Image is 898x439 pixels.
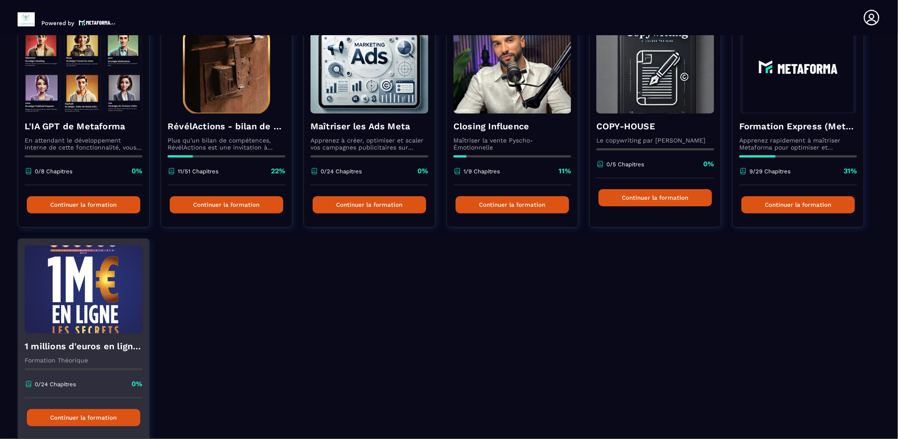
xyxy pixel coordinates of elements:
[41,20,74,26] p: Powered by
[703,159,714,169] p: 0%
[559,166,571,176] p: 11%
[35,168,73,175] p: 0/8 Chapitres
[589,18,732,238] a: formation-backgroundCOPY-HOUSELe copywriting par [PERSON_NAME]0/5 Chapitres0%Continuer la formation
[310,137,428,151] p: Apprenez à créer, optimiser et scaler vos campagnes publicitaires sur Facebook et Instagram.
[79,19,116,26] img: logo
[599,189,712,206] button: Continuer la formation
[310,26,428,113] img: formation-background
[596,137,714,144] p: Le copywriting par [PERSON_NAME]
[453,120,571,132] h4: Closing Influence
[131,166,142,176] p: 0%
[739,137,857,151] p: Apprenez rapidement à maîtriser Metaforma pour optimiser et automatiser votre business. 🚀
[313,196,426,213] button: Continuer la formation
[453,137,571,151] p: Maîtriser la vente Pyscho-Émotionnelle
[131,379,142,389] p: 0%
[168,137,285,151] p: Plus qu'un bilan de compétences, RévélActions est une invitation à mieux te connaître : comprendr...
[25,340,142,352] h4: 1 millions d'euros en ligne les secrets
[25,26,142,113] img: formation-background
[18,18,161,238] a: formation-backgroundL'IA GPT de MetaformaEn attendant le développement interne de cette fonctionn...
[310,120,428,132] h4: Maîtriser les Ads Meta
[749,168,791,175] p: 9/29 Chapitres
[168,120,285,132] h4: RévélActions - bilan de compétences
[170,196,283,213] button: Continuer la formation
[35,381,76,388] p: 0/24 Chapitres
[27,409,140,426] button: Continuer la formation
[25,137,142,151] p: En attendant le développement interne de cette fonctionnalité, vous pouvez déjà l’utiliser avec C...
[321,168,362,175] p: 0/24 Chapitres
[464,168,500,175] p: 1/9 Chapitres
[732,18,875,238] a: formation-backgroundFormation Express (Metaforma)Apprenez rapidement à maîtriser Metaforma pour o...
[741,196,855,213] button: Continuer la formation
[417,166,428,176] p: 0%
[606,161,644,168] p: 0/5 Chapitres
[446,18,589,238] a: formation-backgroundClosing InfluenceMaîtriser la vente Pyscho-Émotionnelle1/9 Chapitres11%Contin...
[596,120,714,132] h4: COPY-HOUSE
[456,196,569,213] button: Continuer la formation
[739,120,857,132] h4: Formation Express (Metaforma)
[18,12,35,26] img: logo-branding
[271,166,285,176] p: 22%
[303,18,446,238] a: formation-backgroundMaîtriser les Ads MetaApprenez à créer, optimiser et scaler vos campagnes pub...
[843,166,857,176] p: 31%
[25,245,142,333] img: formation-background
[25,357,142,364] p: Formation Théorique
[178,168,219,175] p: 11/51 Chapitres
[596,26,714,113] img: formation-background
[168,26,285,113] img: formation-background
[25,120,142,132] h4: L'IA GPT de Metaforma
[739,26,857,113] img: formation-background
[27,196,140,213] button: Continuer la formation
[453,26,571,113] img: formation-background
[161,18,303,238] a: formation-backgroundRévélActions - bilan de compétencesPlus qu'un bilan de compétences, RévélActi...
